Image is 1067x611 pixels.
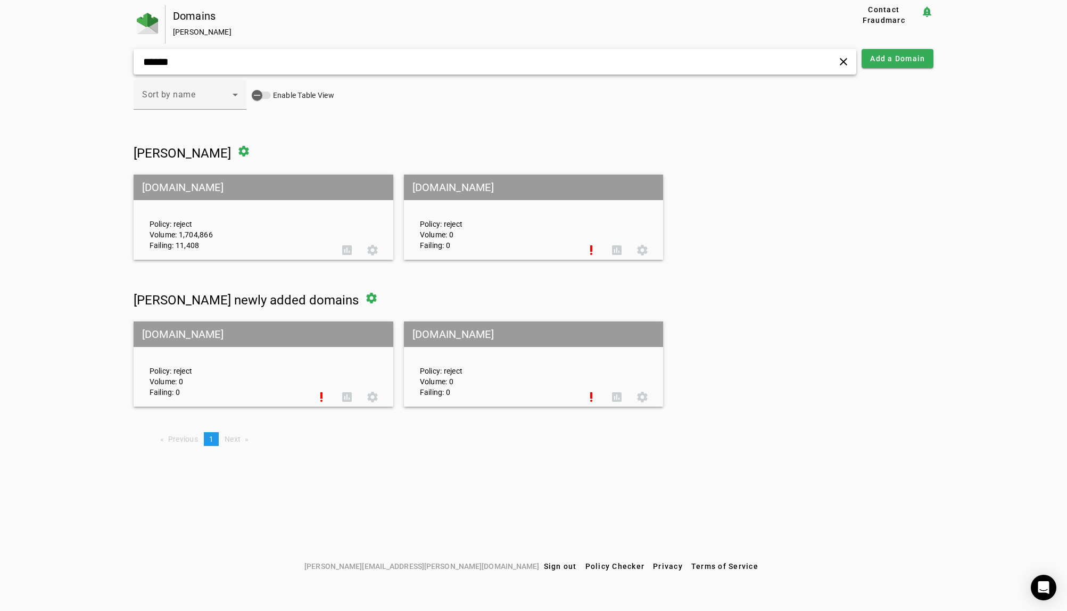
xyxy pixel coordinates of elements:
button: Settings [630,384,655,410]
button: Policy Checker [581,557,649,576]
button: Sign out [540,557,581,576]
button: DMARC Report [334,384,360,410]
span: Privacy [653,562,683,571]
button: Privacy [649,557,687,576]
div: Policy: reject Volume: 0 Failing: 0 [412,184,579,251]
div: Policy: reject Volume: 0 Failing: 0 [142,331,309,398]
button: Settings [360,384,385,410]
button: Set Up [309,384,334,410]
span: Policy Checker [585,562,645,571]
label: Enable Table View [271,90,334,101]
span: [PERSON_NAME] newly added domains [134,293,359,308]
button: Settings [360,237,385,263]
div: Policy: reject Volume: 0 Failing: 0 [412,331,579,398]
nav: Pagination [134,432,934,446]
button: Settings [630,237,655,263]
button: Set Up [578,237,604,263]
span: [PERSON_NAME][EMAIL_ADDRESS][PERSON_NAME][DOMAIN_NAME] [304,560,539,572]
mat-grid-tile-header: [DOMAIN_NAME] [134,175,393,200]
button: DMARC Report [604,237,630,263]
img: Fraudmarc Logo [137,13,158,34]
button: DMARC Report [334,237,360,263]
span: [PERSON_NAME] [134,146,231,161]
mat-icon: notification_important [921,5,933,18]
span: Sort by name [142,89,195,100]
span: Contact Fraudmarc [851,4,916,26]
span: Terms of Service [691,562,758,571]
mat-grid-tile-header: [DOMAIN_NAME] [404,175,664,200]
button: Contact Fraudmarc [847,5,921,24]
button: Add a Domain [862,49,933,68]
span: Add a Domain [870,53,925,64]
div: Open Intercom Messenger [1031,575,1056,600]
span: Sign out [544,562,577,571]
app-page-header: Domains [134,5,934,44]
button: DMARC Report [604,384,630,410]
button: Set Up [578,384,604,410]
div: [PERSON_NAME] [173,27,813,37]
mat-grid-tile-header: [DOMAIN_NAME] [134,321,393,347]
mat-grid-tile-header: [DOMAIN_NAME] [404,321,664,347]
div: Domains [173,11,813,21]
div: Policy: reject Volume: 1,704,866 Failing: 11,408 [142,184,334,251]
span: 1 [209,435,213,443]
button: Terms of Service [687,557,763,576]
span: Previous [168,435,198,443]
span: Next [225,435,241,443]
